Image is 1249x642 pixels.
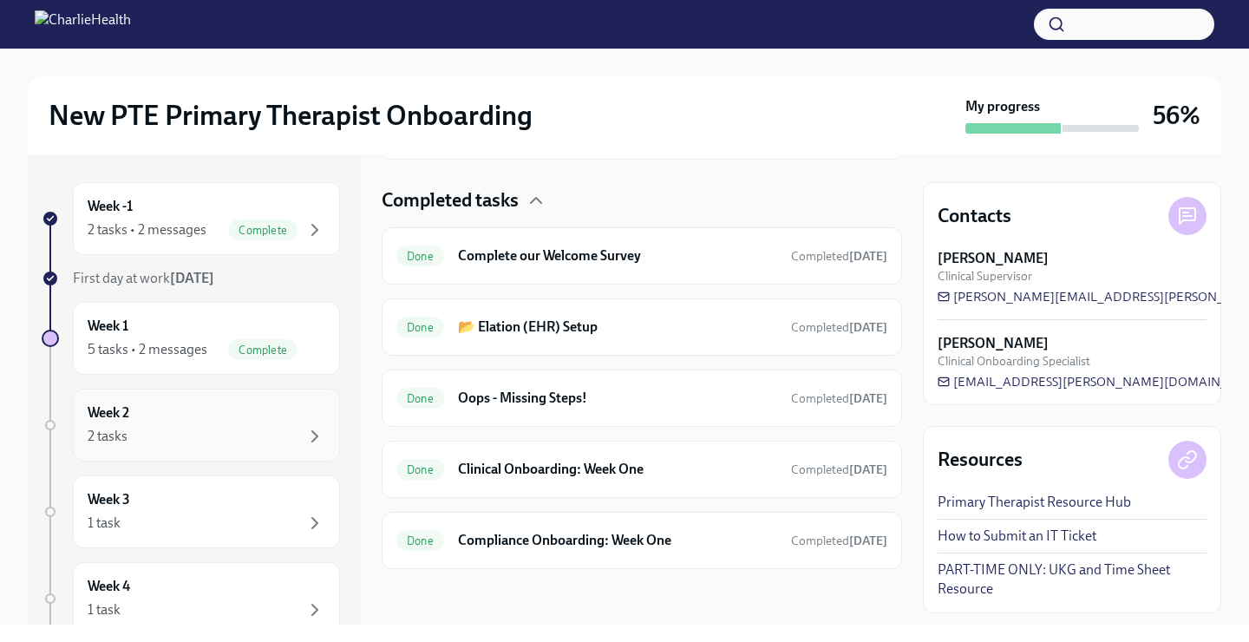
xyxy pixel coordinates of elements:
strong: [DATE] [849,249,887,264]
a: Week 15 tasks • 2 messagesComplete [42,302,340,375]
div: 1 task [88,600,121,619]
div: Completed tasks [382,187,902,213]
a: First day at work[DATE] [42,269,340,288]
strong: [DATE] [849,320,887,335]
span: August 15th, 2025 12:00 [791,248,887,265]
a: Week 41 task [42,562,340,635]
span: Completed [791,249,887,264]
a: DoneClinical Onboarding: Week OneCompleted[DATE] [396,455,887,483]
div: 5 tasks • 2 messages [88,340,207,359]
h6: Week 3 [88,490,130,509]
span: August 18th, 2025 08:36 [791,390,887,407]
span: Done [396,534,444,547]
strong: [DATE] [170,270,214,286]
a: How to Submit an IT Ticket [938,527,1096,546]
strong: [DATE] [849,462,887,477]
h6: Complete our Welcome Survey [458,246,777,265]
span: Done [396,392,444,405]
a: DoneOops - Missing Steps!Completed[DATE] [396,384,887,412]
div: 1 task [88,514,121,533]
h3: 56% [1153,100,1200,131]
a: PART-TIME ONLY: UKG and Time Sheet Resource [938,560,1206,599]
h6: Compliance Onboarding: Week One [458,531,777,550]
a: Week 22 tasks [42,389,340,462]
span: Completed [791,391,887,406]
span: August 18th, 2025 07:15 [791,319,887,336]
div: 2 tasks • 2 messages [88,220,206,239]
a: Week 31 task [42,475,340,548]
h4: Resources [938,447,1023,473]
span: Complete [228,224,298,237]
span: Completed [791,462,887,477]
h2: New PTE Primary Therapist Onboarding [49,98,533,133]
span: Completed [791,534,887,548]
h6: Week 1 [88,317,128,336]
h6: Oops - Missing Steps! [458,389,777,408]
span: Done [396,321,444,334]
strong: My progress [965,97,1040,116]
h6: Week 4 [88,577,130,596]
strong: [PERSON_NAME] [938,334,1049,353]
h4: Completed tasks [382,187,519,213]
a: Primary Therapist Resource Hub [938,493,1131,512]
span: August 19th, 2025 16:47 [791,462,887,478]
h4: Contacts [938,203,1011,229]
a: Done📂 Elation (EHR) SetupCompleted[DATE] [396,313,887,341]
a: DoneComplete our Welcome SurveyCompleted[DATE] [396,242,887,270]
span: Done [396,250,444,263]
span: First day at work [73,270,214,286]
a: DoneCompliance Onboarding: Week OneCompleted[DATE] [396,527,887,554]
h6: Week -1 [88,197,133,216]
h6: Clinical Onboarding: Week One [458,460,777,479]
span: Clinical Onboarding Specialist [938,353,1090,370]
img: CharlieHealth [35,10,131,38]
span: Complete [228,344,298,357]
strong: [PERSON_NAME] [938,249,1049,268]
span: Clinical Supervisor [938,268,1032,285]
span: Done [396,463,444,476]
div: 2 tasks [88,427,128,446]
span: August 18th, 2025 10:41 [791,533,887,549]
strong: [DATE] [849,534,887,548]
h6: 📂 Elation (EHR) Setup [458,318,777,337]
span: Completed [791,320,887,335]
a: Week -12 tasks • 2 messagesComplete [42,182,340,255]
strong: [DATE] [849,391,887,406]
h6: Week 2 [88,403,129,423]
